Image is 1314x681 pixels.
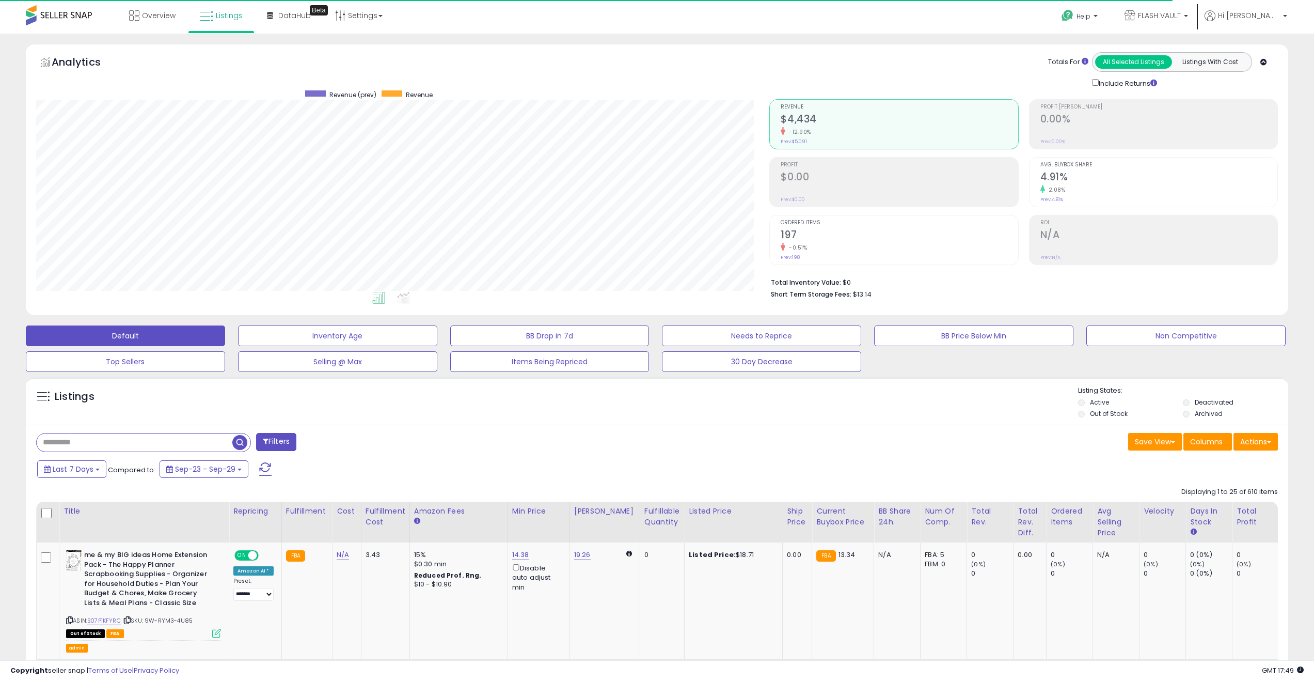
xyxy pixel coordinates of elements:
span: 13.34 [838,550,856,560]
div: $10 - $10.90 [414,580,500,589]
button: Last 7 Days [37,460,106,478]
small: Amazon Fees. [414,517,420,526]
small: (0%) [1144,560,1158,568]
small: (0%) [1190,560,1205,568]
button: Inventory Age [238,326,437,346]
div: ASIN: [66,550,221,637]
button: 30 Day Decrease [662,351,861,372]
div: Title [64,506,225,517]
span: Revenue [781,104,1018,110]
button: Sep-23 - Sep-29 [160,460,248,478]
label: Active [1090,398,1109,407]
div: N/A [1097,550,1131,560]
small: Prev: N/A [1040,254,1060,260]
div: 0 [971,569,1013,578]
label: Archived [1195,409,1223,418]
b: Listed Price: [689,550,736,560]
strong: Copyright [10,665,48,675]
span: Revenue (prev) [329,90,376,99]
div: seller snap | | [10,666,179,676]
h2: 0.00% [1040,113,1277,127]
div: Displaying 1 to 25 of 610 items [1181,487,1278,497]
div: 0.00 [787,550,804,560]
div: 0 [1051,569,1093,578]
span: 2025-10-7 17:49 GMT [1262,665,1304,675]
span: Profit [PERSON_NAME] [1040,104,1277,110]
div: 0 (0%) [1190,569,1232,578]
div: 0.00 [1018,550,1038,560]
div: Include Returns [1084,77,1169,89]
button: Non Competitive [1086,326,1286,346]
span: Profit [781,162,1018,168]
small: (0%) [971,560,986,568]
span: All listings that are currently out of stock and unavailable for purchase on Amazon [66,629,105,638]
div: Repricing [233,506,277,517]
small: Prev: $5,091 [781,138,807,145]
div: Amazon Fees [414,506,503,517]
span: Listings [216,10,243,21]
div: 0 [1144,550,1185,560]
img: 51ulENvzdYL._SL40_.jpg [66,550,82,571]
small: -0.51% [785,244,807,252]
button: Columns [1183,433,1232,451]
small: FBA [816,550,835,562]
small: FBA [286,550,305,562]
p: Listing States: [1078,386,1288,396]
div: Listed Price [689,506,778,517]
h2: N/A [1040,229,1277,243]
span: OFF [257,551,274,560]
span: Compared to: [108,465,155,475]
div: Fulfillment [286,506,328,517]
small: (0%) [1237,560,1251,568]
span: Sep-23 - Sep-29 [175,464,235,474]
h2: $4,434 [781,113,1018,127]
span: Hi [PERSON_NAME] [1218,10,1280,21]
small: Prev: 0.00% [1040,138,1065,145]
a: B07P1KFYRC [87,616,121,625]
button: Items Being Repriced [450,351,650,372]
div: Min Price [512,506,565,517]
b: Total Inventory Value: [771,278,841,287]
div: $0.30 min [414,560,500,569]
div: BB Share 24h. [878,506,916,528]
span: FLASH VAULT [1138,10,1181,21]
div: Total Rev. [971,506,1009,528]
div: 0 [971,550,1013,560]
div: Ship Price [787,506,808,528]
h5: Listings [55,390,94,404]
h2: 4.91% [1040,171,1277,185]
button: Default [26,326,225,346]
a: 19.26 [574,550,591,560]
small: Prev: 4.81% [1040,196,1063,203]
a: Hi [PERSON_NAME] [1205,10,1287,34]
div: Fulfillable Quantity [644,506,680,528]
span: ROI [1040,220,1277,226]
button: Listings With Cost [1171,55,1248,69]
div: 0 [1237,550,1278,560]
div: FBM: 0 [925,560,959,569]
button: Filters [256,433,296,451]
div: Cost [337,506,357,517]
h2: 197 [781,229,1018,243]
div: 0 [644,550,676,560]
span: FBA [106,629,124,638]
span: DataHub [278,10,311,21]
button: Save View [1128,433,1182,451]
a: Terms of Use [88,665,132,675]
div: Total Profit [1237,506,1274,528]
span: Ordered Items [781,220,1018,226]
div: [PERSON_NAME] [574,506,636,517]
div: 0 [1051,550,1093,560]
div: Fulfillment Cost [366,506,405,528]
a: Help [1053,2,1108,34]
small: 2.08% [1045,186,1066,194]
a: N/A [337,550,349,560]
span: Avg. Buybox Share [1040,162,1277,168]
div: 0 [1237,569,1278,578]
button: Needs to Reprice [662,326,861,346]
div: 0 (0%) [1190,550,1232,560]
span: Help [1076,12,1090,21]
label: Out of Stock [1090,409,1128,418]
div: Preset: [233,578,274,601]
div: FBA: 5 [925,550,959,560]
